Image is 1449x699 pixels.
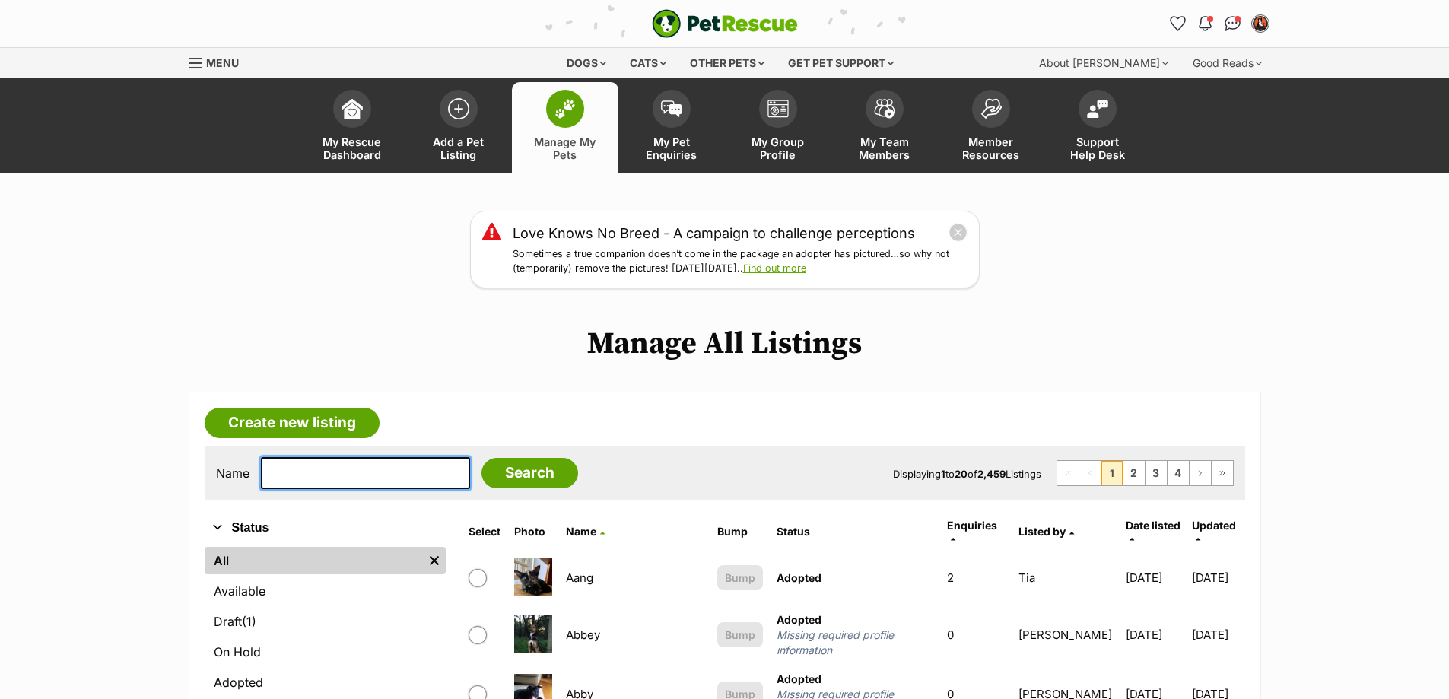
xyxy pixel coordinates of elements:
span: Adopted [777,613,821,626]
div: Get pet support [777,48,904,78]
nav: Pagination [1057,460,1234,486]
span: Listed by [1018,525,1066,538]
a: Find out more [743,262,806,274]
img: manage-my-pets-icon-02211641906a0b7f246fdf0571729dbe1e7629f14944591b6c1af311fb30b64b.svg [554,99,576,119]
img: Aang [514,558,552,596]
a: My Rescue Dashboard [299,82,405,173]
a: Favourites [1166,11,1190,36]
a: Create new listing [205,408,380,438]
div: Dogs [556,48,617,78]
img: Susan Taylor profile pic [1253,16,1268,31]
a: Adopted [205,669,446,696]
strong: 20 [955,468,968,480]
a: [PERSON_NAME] [1018,628,1112,642]
a: Page 3 [1146,461,1167,485]
a: All [205,547,423,574]
th: Select [462,513,507,550]
strong: 2,459 [977,468,1006,480]
span: Member Resources [957,135,1025,161]
a: Abbey [566,628,600,642]
img: team-members-icon-5396bd8760b3fe7c0b43da4ab00e1e3bb1a5d9ba89233759b79545d2d3fc5d0d.svg [874,99,895,119]
a: Conversations [1221,11,1245,36]
a: Remove filter [423,547,446,574]
button: close [949,223,968,242]
span: Page 1 [1101,461,1123,485]
a: Member Resources [938,82,1044,173]
a: Enquiries [947,519,997,544]
span: Support Help Desk [1063,135,1132,161]
span: My Group Profile [744,135,812,161]
button: My account [1248,11,1273,36]
img: group-profile-icon-3fa3cf56718a62981997c0bc7e787c4b2cf8bcc04b72c1350f741eb67cf2f40e.svg [767,100,789,118]
a: Manage My Pets [512,82,618,173]
img: pet-enquiries-icon-7e3ad2cf08bfb03b45e93fb7055b45f3efa6380592205ae92323e6603595dc1f.svg [661,100,682,117]
span: Bump [725,627,755,643]
img: notifications-46538b983faf8c2785f20acdc204bb7945ddae34d4c08c2a6579f10ce5e182be.svg [1199,16,1211,31]
span: translation missing: en.admin.listings.index.attributes.enquiries [947,519,997,532]
td: 2 [941,551,1010,604]
label: Name [216,466,249,480]
button: Notifications [1193,11,1218,36]
td: [DATE] [1192,606,1243,664]
p: Sometimes a true companion doesn’t come in the package an adopter has pictured…so why not (tempor... [513,247,968,276]
img: add-pet-listing-icon-0afa8454b4691262ce3f59096e99ab1cd57d4a30225e0717b998d2c9b9846f56.svg [448,98,469,119]
td: [DATE] [1120,606,1191,664]
a: Tia [1018,570,1035,585]
span: Adopted [777,571,821,584]
a: Date listed [1126,519,1180,544]
span: Menu [206,56,239,69]
a: Page 4 [1168,461,1189,485]
div: Good Reads [1182,48,1273,78]
span: Adopted [777,672,821,685]
a: Next page [1190,461,1211,485]
a: My Pet Enquiries [618,82,725,173]
span: Name [566,525,596,538]
span: (1) [242,612,256,631]
td: [DATE] [1192,551,1243,604]
span: My Rescue Dashboard [318,135,386,161]
th: Bump [711,513,769,550]
img: chat-41dd97257d64d25036548639549fe6c8038ab92f7586957e7f3b1b290dea8141.svg [1225,16,1241,31]
a: On Hold [205,638,446,666]
span: Manage My Pets [531,135,599,161]
input: Search [481,458,578,488]
span: My Team Members [850,135,919,161]
img: member-resources-icon-8e73f808a243e03378d46382f2149f9095a855e16c252ad45f914b54edf8863c.svg [980,98,1002,119]
a: Updated [1192,519,1236,544]
span: Date listed [1126,519,1180,532]
img: dashboard-icon-eb2f2d2d3e046f16d808141f083e7271f6b2e854fb5c12c21221c1fb7104beca.svg [342,98,363,119]
a: Menu [189,48,249,75]
div: Other pets [679,48,775,78]
th: Status [771,513,939,550]
span: Bump [725,570,755,586]
ul: Account quick links [1166,11,1273,36]
img: logo-e224e6f780fb5917bec1dbf3a21bbac754714ae5b6737aabdf751b685950b380.svg [652,9,798,38]
a: Support Help Desk [1044,82,1151,173]
a: Page 2 [1123,461,1145,485]
a: My Team Members [831,82,938,173]
a: Draft [205,608,446,635]
td: [DATE] [1120,551,1191,604]
th: Photo [508,513,558,550]
img: help-desk-icon-fdf02630f3aa405de69fd3d07c3f3aa587a6932b1a1747fa1d2bba05be0121f9.svg [1087,100,1108,118]
a: Listed by [1018,525,1074,538]
a: Available [205,577,446,605]
a: Last page [1212,461,1233,485]
a: Love Knows No Breed - A campaign to challenge perceptions [513,223,915,243]
span: First page [1057,461,1079,485]
span: My Pet Enquiries [637,135,706,161]
span: Previous page [1079,461,1101,485]
a: My Group Profile [725,82,831,173]
span: Displaying to of Listings [893,468,1041,480]
span: Updated [1192,519,1236,532]
button: Bump [717,565,763,590]
img: Abbey [514,615,552,653]
button: Status [205,518,446,538]
td: 0 [941,606,1010,664]
a: Name [566,525,605,538]
div: Cats [619,48,677,78]
button: Bump [717,622,763,647]
strong: 1 [941,468,945,480]
div: About [PERSON_NAME] [1028,48,1179,78]
a: PetRescue [652,9,798,38]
